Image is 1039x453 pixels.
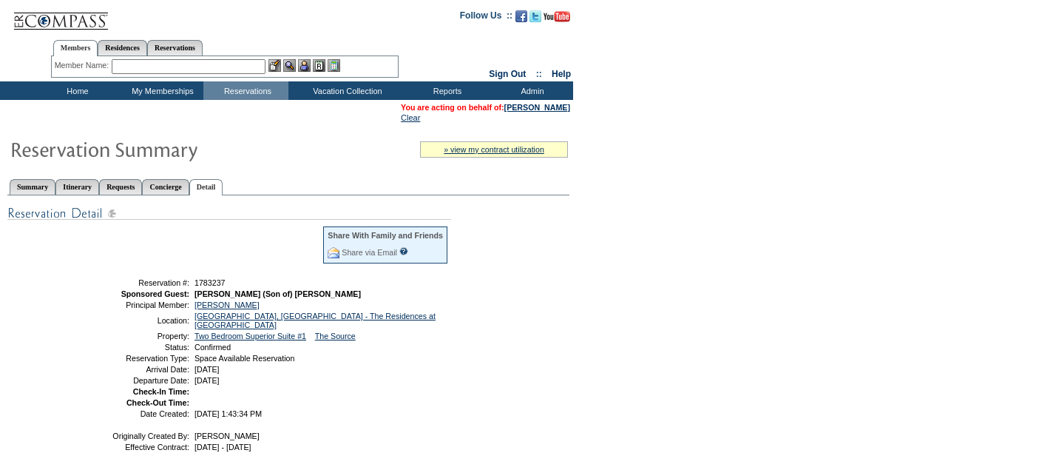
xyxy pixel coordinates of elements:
[283,59,296,72] img: View
[401,103,570,112] span: You are acting on behalf of:
[544,11,570,22] img: Subscribe to our YouTube Channel
[84,354,189,363] td: Reservation Type:
[488,81,573,100] td: Admin
[288,81,403,100] td: Vacation Collection
[10,134,305,164] img: Reservaton Summary
[342,248,397,257] a: Share via Email
[99,179,142,195] a: Requests
[55,59,112,72] div: Member Name:
[544,15,570,24] a: Subscribe to our YouTube Channel
[194,301,260,309] a: [PERSON_NAME]
[10,179,55,195] a: Summary
[536,69,542,79] span: ::
[194,354,294,363] span: Space Available Reservation
[84,365,189,374] td: Arrival Date:
[529,10,541,22] img: Follow us on Twitter
[203,81,288,100] td: Reservations
[268,59,281,72] img: b_edit.gif
[529,15,541,24] a: Follow us on Twitter
[194,443,251,452] span: [DATE] - [DATE]
[98,40,147,56] a: Residences
[194,343,231,352] span: Confirmed
[118,81,203,100] td: My Memberships
[84,332,189,340] td: Property:
[7,204,451,223] img: Reservation Detail
[194,365,220,374] span: [DATE]
[84,376,189,385] td: Departure Date:
[399,247,408,255] input: What is this?
[194,278,226,287] span: 1783237
[53,40,98,56] a: Members
[489,69,526,79] a: Sign Out
[194,289,361,298] span: [PERSON_NAME] (Son of) [PERSON_NAME]
[142,179,189,195] a: Concierge
[121,289,189,298] strong: Sponsored Guest:
[84,312,189,329] td: Location:
[33,81,118,100] td: Home
[315,332,356,340] a: The Source
[194,376,220,385] span: [DATE]
[328,231,443,240] div: Share With Family and Friends
[55,179,99,195] a: Itinerary
[194,409,262,418] span: [DATE] 1:43:34 PM
[133,387,189,396] strong: Check-In Time:
[84,301,189,309] td: Principal Member:
[313,59,325,72] img: Reservations
[194,432,260,440] span: [PERSON_NAME]
[84,443,189,452] td: Effective Contract:
[147,40,203,56] a: Reservations
[84,343,189,352] td: Status:
[298,59,311,72] img: Impersonate
[126,398,189,407] strong: Check-Out Time:
[194,312,436,329] a: [GEOGRAPHIC_DATA], [GEOGRAPHIC_DATA] - The Residences at [GEOGRAPHIC_DATA]
[84,409,189,418] td: Date Created:
[515,15,527,24] a: Become our fan on Facebook
[515,10,527,22] img: Become our fan on Facebook
[194,332,306,340] a: Two Bedroom Superior Suite #1
[444,145,544,154] a: » view my contract utilization
[84,278,189,287] td: Reservation #:
[403,81,488,100] td: Reports
[460,9,512,27] td: Follow Us ::
[84,432,189,440] td: Originally Created By:
[552,69,571,79] a: Help
[189,179,223,195] a: Detail
[504,103,570,112] a: [PERSON_NAME]
[328,59,340,72] img: b_calculator.gif
[401,113,420,122] a: Clear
